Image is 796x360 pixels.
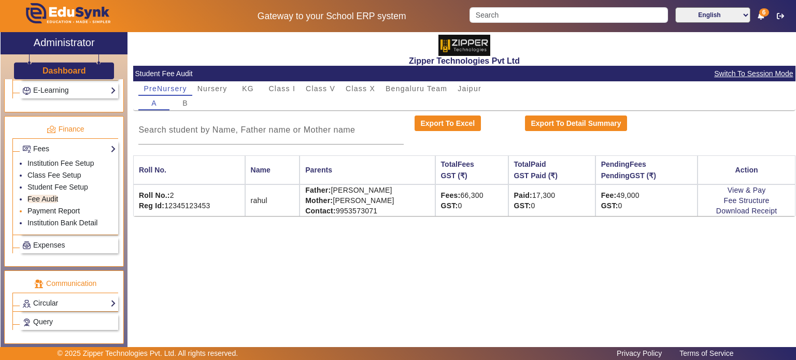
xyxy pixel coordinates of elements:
span: KG [242,85,254,92]
span: B [182,99,188,107]
span: Switch To Session Mode [714,68,793,80]
a: View & Pay [728,186,766,194]
p: © 2025 Zipper Technologies Pvt. Ltd. All rights reserved. [58,348,238,359]
img: finance.png [47,125,56,134]
td: rahul [245,184,300,216]
span: Class X [346,85,375,92]
span: Bengaluru Team [386,85,447,92]
strong: Paid: [514,191,532,199]
img: Support-tickets.png [23,319,31,326]
h5: Gateway to your School ERP system [205,11,459,22]
strong: Roll No.: [139,191,170,199]
a: Fee Structure [724,196,770,205]
p: Communication [12,278,118,289]
a: Terms of Service [674,347,738,360]
h2: Administrator [34,36,95,49]
th: Action [698,155,795,184]
input: Search student by Name, Father name or Mother name [138,124,404,136]
span: Nursery [197,85,228,92]
img: 36227e3f-cbf6-4043-b8fc-b5c5f2957d0a [438,35,490,56]
strong: Fee: [601,191,617,199]
strong: GST: [514,201,531,210]
td: [PERSON_NAME] [PERSON_NAME] 9953573071 [300,184,435,216]
strong: Father: [305,186,331,194]
th: Parents [300,155,435,184]
button: Export To Excel [415,116,481,131]
a: Fee Audit [27,195,58,203]
strong: GST: [441,201,458,210]
div: Name [251,164,294,176]
a: Privacy Policy [612,347,667,360]
img: communication.png [34,279,44,289]
span: 6 [759,8,769,17]
p: Finance [12,124,118,135]
div: 49,000 0 [601,190,692,211]
span: Class I [269,85,296,92]
span: Jaipur [458,85,481,92]
strong: Contact: [305,207,336,215]
div: Roll No. [139,164,239,176]
a: Query [22,316,116,328]
span: Query [33,318,53,326]
img: Payroll.png [23,241,31,249]
span: Expenses [33,241,65,249]
td: 2 12345123453 [133,184,245,216]
a: Student Fee Setup [27,183,88,191]
a: Dashboard [42,65,87,76]
input: Search [470,7,667,23]
a: Payment Report [27,207,80,215]
span: PreNursery [144,85,187,92]
strong: Fees: [441,191,461,199]
div: TotalPaidGST Paid (₹) [514,159,590,181]
strong: Reg Id: [139,201,164,210]
a: Class Fee Setup [27,171,81,179]
a: Download Receipt [716,207,777,215]
div: TotalFees GST (₹) [441,159,474,181]
a: Administrator [1,32,127,54]
span: Class V [306,85,335,92]
mat-card-header: Student Fee Audit [133,66,795,81]
button: Export To Detail Summary [525,116,627,131]
h3: Dashboard [42,66,86,76]
div: TotalPaid GST Paid (₹) [514,159,558,181]
a: Institution Bank Detail [27,219,97,227]
h2: Zipper Technologies Pvt Ltd [133,56,795,66]
div: TotalFeesGST (₹) [441,159,503,181]
strong: Mother: [305,196,333,205]
a: Expenses [22,239,116,251]
div: 66,300 0 [441,190,503,211]
strong: GST: [601,201,618,210]
div: PendingFees PendingGST (₹) [601,159,656,181]
div: PendingFeesPendingGST (₹) [601,159,692,181]
div: Name [251,164,271,176]
span: A [151,99,157,107]
div: Roll No. [139,164,166,176]
a: Institution Fee Setup [27,159,94,167]
div: 17,300 0 [514,190,590,211]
